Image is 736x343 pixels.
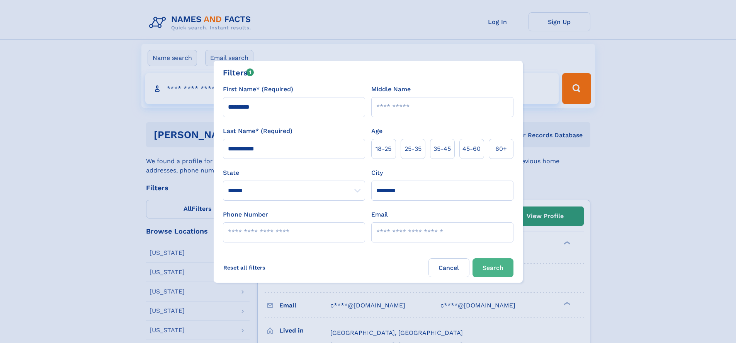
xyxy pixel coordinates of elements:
span: 60+ [495,144,507,154]
button: Search [473,258,513,277]
label: Phone Number [223,210,268,219]
label: Email [371,210,388,219]
span: 18‑25 [376,144,391,154]
span: 35‑45 [433,144,451,154]
span: 25‑35 [405,144,422,154]
label: Middle Name [371,85,411,94]
label: Last Name* (Required) [223,126,292,136]
label: Reset all filters [218,258,270,277]
div: Filters [223,67,254,78]
label: Cancel [428,258,469,277]
label: City [371,168,383,177]
span: 45‑60 [462,144,481,154]
label: State [223,168,365,177]
label: Age [371,126,382,136]
label: First Name* (Required) [223,85,293,94]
